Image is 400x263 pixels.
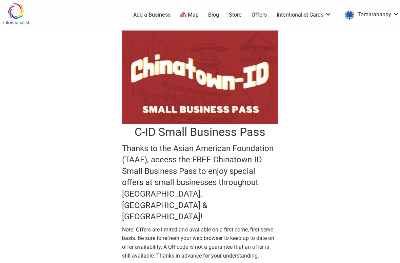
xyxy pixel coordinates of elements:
p: Note: Offers are limited and available on a first come, first serve basis. Be sure to refresh you... [122,225,278,260]
a: Tamarahappy [341,9,399,21]
a: Store [229,11,242,19]
a: Add a Business [133,11,171,19]
a: Intentionalist Cards [277,11,332,19]
a: Blog [208,11,219,19]
h1: C-ID Small Business Pass [122,124,278,140]
a: Map [180,11,199,19]
img: Chinatown-ID Small Business Pass [122,31,278,124]
a: Offers [252,11,267,19]
h4: Thanks to the Asian American Foundation (TAAF), access the FREE Chinatown-ID Small Business Pass ... [122,143,278,223]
